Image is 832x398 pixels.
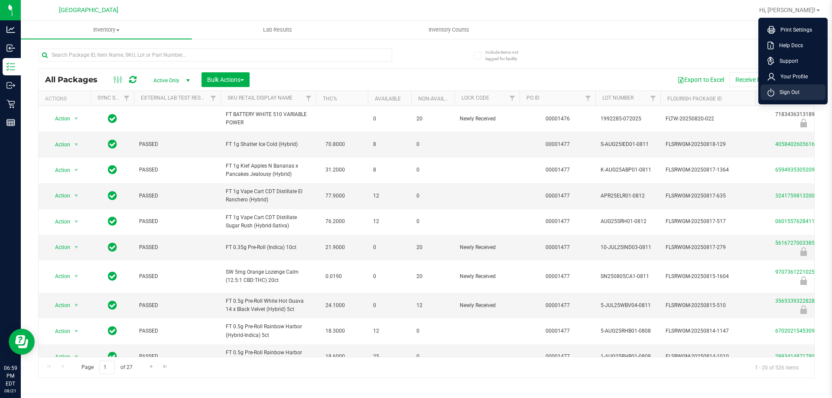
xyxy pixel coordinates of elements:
button: Receive Non-Cannabis [730,72,801,87]
span: 0 [373,301,406,310]
span: FLSRWGM-20250815-1604 [666,272,751,281]
a: Available [375,96,401,102]
a: Lot Number [602,95,634,101]
span: Action [47,139,71,151]
span: Print Settings [775,26,812,34]
span: 10-JUL25IND03-0811 [601,243,655,252]
a: 00001477 [546,328,570,334]
a: Filter [581,91,595,106]
a: Sync Status [97,95,131,101]
span: select [71,190,82,202]
p: 08/21 [4,388,17,394]
span: 8 [373,166,406,174]
span: FT 1g Vape Cart CDT Distillate Sugar Rush (Hybrid-Sativa) [226,214,311,230]
span: In Sync [108,241,117,253]
span: 0 [373,115,406,123]
span: 21.9000 [321,241,349,254]
span: FLSRWGM-20250817-279 [666,243,751,252]
span: Action [47,113,71,125]
span: Action [47,241,71,253]
span: 31.2000 [321,164,349,176]
span: 5-JUL25WBV04-0811 [601,301,655,310]
span: AUG25SRH01-0812 [601,217,655,226]
span: 77.9000 [321,190,349,202]
button: Export to Excel [672,72,730,87]
span: 0 [416,327,449,335]
span: 5-AUG25RHB01-0808 [601,327,655,335]
a: Inventory Counts [363,21,534,39]
span: PASSED [139,327,215,335]
span: 0 [373,272,406,281]
span: Bulk Actions [207,76,244,83]
span: 20 [416,243,449,252]
span: PASSED [139,192,215,200]
span: 12 [373,192,406,200]
span: FT 0.5g Pre-Roll Rainbow Harbor (Hybrid-Indica) 5ct [226,323,311,339]
span: FLSRWGM-20250818-129 [666,140,751,149]
span: In Sync [108,138,117,150]
a: Go to the next page [145,361,158,372]
span: select [71,113,82,125]
span: Inventory [21,26,192,34]
span: FT 0.5g Pre-Roll Rainbow Harbor (Hybrid-Indica) 1ct [226,349,311,365]
span: select [71,164,82,176]
span: PASSED [139,272,215,281]
span: 0 [416,217,449,226]
a: 00001477 [546,273,570,279]
span: select [71,325,82,337]
span: 0 [416,140,449,149]
span: 24.1000 [321,299,349,312]
span: In Sync [108,113,117,125]
a: Lab Results [192,21,363,39]
span: Your Profile [775,72,808,81]
span: FT 1g Shatter Ice Cold (Hybrid) [226,140,311,149]
span: 8 [373,140,406,149]
div: Actions [45,96,87,102]
a: 00001477 [546,218,570,224]
span: 76.2000 [321,215,349,228]
a: Go to the last page [159,361,172,372]
span: 1992285-072025 [601,115,655,123]
span: In Sync [108,270,117,282]
span: select [71,299,82,311]
a: 0601557628411695 [775,218,824,224]
span: Page of 27 [74,361,140,374]
span: select [71,139,82,151]
inline-svg: Inbound [6,44,15,52]
span: APR25ELR01-0812 [601,192,655,200]
span: Hi, [PERSON_NAME]! [759,6,816,13]
a: 00001477 [546,353,570,359]
span: Support [774,57,798,65]
span: PASSED [139,166,215,174]
span: Action [47,164,71,176]
span: 18.3000 [321,325,349,337]
a: 00001476 [546,116,570,122]
a: Filter [120,91,134,106]
input: 1 [99,361,115,374]
iframe: Resource center [9,329,35,355]
inline-svg: Outbound [6,81,15,90]
span: Action [47,216,71,228]
span: FLSRWGM-20250814-1147 [666,327,751,335]
span: Lab Results [251,26,304,34]
inline-svg: Retail [6,100,15,108]
a: 6594935305209654 [775,167,824,173]
span: 0 [373,243,406,252]
a: Support [767,57,822,65]
span: 12 [416,301,449,310]
a: PO ID [526,95,539,101]
span: Action [47,270,71,282]
span: Action [47,299,71,311]
span: FT BATTERY WHITE 510 VARIABLE POWER [226,110,311,127]
span: Newly Received [460,243,514,252]
span: All Packages [45,75,106,84]
li: Sign Out [760,84,825,100]
span: SN250805CA1-0811 [601,272,655,281]
span: 1-AUG25RHB01-0808 [601,353,655,361]
span: PASSED [139,243,215,252]
span: PASSED [139,353,215,361]
a: 9707361221025967 [775,269,824,275]
span: select [71,270,82,282]
span: 12 [373,327,406,335]
p: 06:59 PM EDT [4,364,17,388]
